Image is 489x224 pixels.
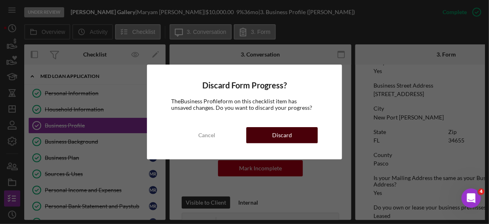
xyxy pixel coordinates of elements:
[171,127,243,143] button: Cancel
[462,188,481,208] iframe: Intercom live chat
[171,81,318,90] h4: Discard Form Progress?
[171,98,312,111] span: The Business Profile form on this checklist item has unsaved changes. Do you want to discard your...
[272,127,292,143] div: Discard
[478,188,485,195] span: 4
[246,127,318,143] button: Discard
[198,127,215,143] div: Cancel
